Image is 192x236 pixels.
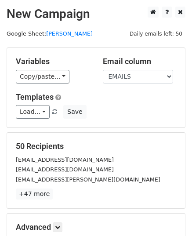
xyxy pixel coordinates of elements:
small: [EMAIL_ADDRESS][PERSON_NAME][DOMAIN_NAME] [16,176,160,183]
a: [PERSON_NAME] [46,30,93,37]
button: Save [63,105,86,119]
h5: 50 Recipients [16,142,176,151]
a: +47 more [16,189,53,200]
a: Templates [16,92,54,102]
a: Daily emails left: 50 [127,30,185,37]
small: [EMAIL_ADDRESS][DOMAIN_NAME] [16,156,114,163]
h5: Email column [103,57,177,66]
h2: New Campaign [7,7,185,22]
iframe: Chat Widget [148,194,192,236]
h5: Variables [16,57,90,66]
small: [EMAIL_ADDRESS][DOMAIN_NAME] [16,166,114,173]
span: Daily emails left: 50 [127,29,185,39]
a: Load... [16,105,50,119]
h5: Advanced [16,222,176,232]
a: Copy/paste... [16,70,69,84]
small: Google Sheet: [7,30,93,37]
